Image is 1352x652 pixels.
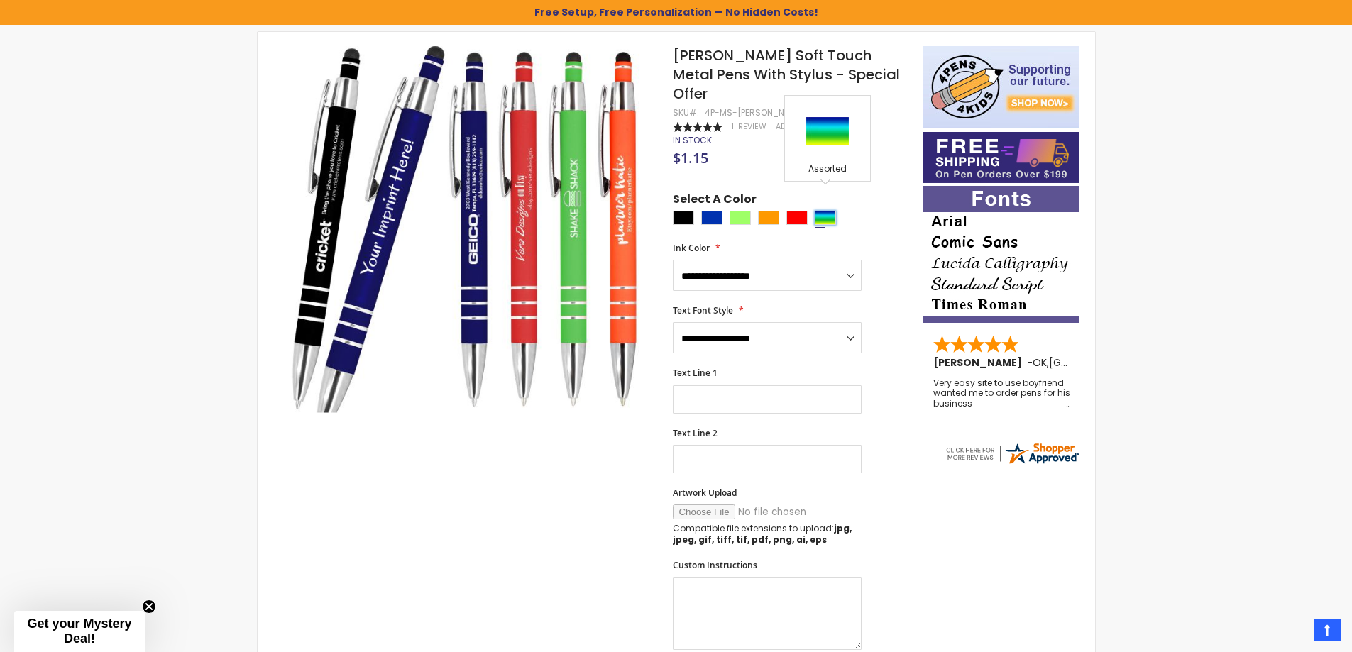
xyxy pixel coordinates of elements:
div: Availability [673,135,712,146]
span: Text Font Style [673,304,733,316]
div: Orange [758,211,779,225]
span: - , [1027,355,1153,370]
span: OK [1033,355,1047,370]
div: Very easy site to use boyfriend wanted me to order pens for his business [933,378,1071,409]
span: Ink Color [673,242,710,254]
span: [GEOGRAPHIC_DATA] [1049,355,1153,370]
div: Get your Mystery Deal!Close teaser [14,611,145,652]
div: Assorted [815,211,836,225]
div: Assorted [788,163,867,177]
span: Text Line 1 [673,367,718,379]
span: $1.15 [673,148,708,167]
img: Celeste Soft Touch Metal Pens With Stylus - Special Offer [286,45,654,413]
strong: jpg, jpeg, gif, tiff, tif, pdf, png, ai, eps [673,522,852,546]
span: Artwork Upload [673,487,737,499]
a: 1 Review [732,121,769,132]
img: Free shipping on orders over $199 [923,132,1079,183]
a: Add Your Review [776,121,847,132]
span: Custom Instructions [673,559,757,571]
span: Review [738,121,766,132]
div: 4P-MS-[PERSON_NAME]-SPEC [705,107,832,118]
img: 4pens.com widget logo [944,441,1080,466]
iframe: Google Customer Reviews [1235,614,1352,652]
span: 1 [732,121,734,132]
span: Get your Mystery Deal! [27,617,131,646]
span: [PERSON_NAME] Soft Touch Metal Pens With Stylus - Special Offer [673,45,900,104]
img: 4pens 4 kids [923,46,1079,128]
p: Compatible file extensions to upload: [673,523,862,546]
img: font-personalization-examples [923,186,1079,323]
span: Text Line 2 [673,427,718,439]
span: Select A Color [673,192,757,211]
button: Close teaser [142,599,156,614]
div: 100% [673,122,722,132]
a: 4pens.com certificate URL [944,457,1080,469]
div: Red [786,211,808,225]
span: In stock [673,134,712,146]
strong: SKU [673,106,699,118]
div: Black [673,211,694,225]
div: Blue [701,211,722,225]
span: [PERSON_NAME] [933,355,1027,370]
div: Green Light [730,211,751,225]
